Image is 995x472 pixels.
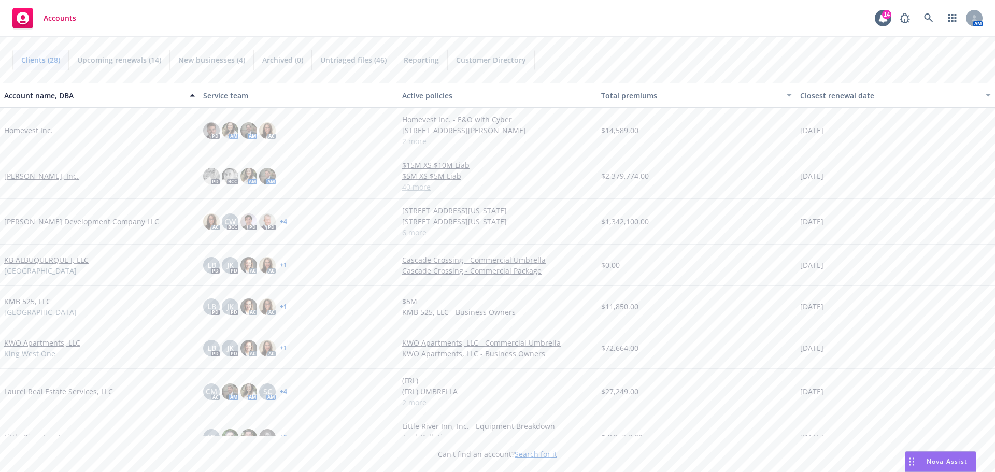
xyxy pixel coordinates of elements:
[227,260,234,270] span: JK
[222,168,238,184] img: photo
[800,90,979,101] div: Closest renewal date
[240,383,257,400] img: photo
[240,298,257,315] img: photo
[800,260,823,270] span: [DATE]
[800,170,823,181] span: [DATE]
[259,298,276,315] img: photo
[8,4,80,33] a: Accounts
[601,432,643,442] span: $719,758.00
[601,170,649,181] span: $2,379,774.00
[402,205,593,216] a: [STREET_ADDRESS][US_STATE]
[207,301,216,312] span: LB
[402,227,593,238] a: 6 more
[222,429,238,446] img: photo
[280,262,287,268] a: + 1
[402,348,593,359] a: KWO Apartments, LLC - Business Owners
[240,213,257,230] img: photo
[597,83,796,108] button: Total premiums
[4,254,89,265] a: KB ALBUQUERQUE I, LLC
[178,54,245,65] span: New businesses (4)
[240,340,257,356] img: photo
[227,342,234,353] span: JK
[203,213,220,230] img: photo
[224,216,236,227] span: CW
[800,432,823,442] span: [DATE]
[227,301,234,312] span: JK
[203,122,220,139] img: photo
[240,257,257,274] img: photo
[203,90,394,101] div: Service team
[207,342,216,353] span: LB
[4,125,53,136] a: Homevest Inc.
[800,125,823,136] span: [DATE]
[402,421,593,432] a: Little River Inn, Inc. - Equipment Breakdown
[402,125,593,136] a: [STREET_ADDRESS][PERSON_NAME]
[601,125,638,136] span: $14,589.00
[402,432,593,442] a: Tank Pollution
[4,170,79,181] a: [PERSON_NAME], Inc.
[280,219,287,225] a: + 4
[800,301,823,312] span: [DATE]
[402,160,593,170] a: $15M XS $10M Liab
[402,307,593,318] a: KMB 525, LLC - Business Owners
[280,389,287,395] a: + 4
[404,54,439,65] span: Reporting
[800,342,823,353] span: [DATE]
[44,14,76,22] span: Accounts
[800,386,823,397] span: [DATE]
[222,122,238,139] img: photo
[905,452,918,471] div: Drag to move
[800,216,823,227] span: [DATE]
[203,168,220,184] img: photo
[4,337,80,348] a: KWO Apartments, LLC
[515,449,557,459] a: Search for it
[894,8,915,28] a: Report a Bug
[402,90,593,101] div: Active policies
[259,429,276,446] img: photo
[4,216,159,227] a: [PERSON_NAME] Development Company LLC
[882,10,891,19] div: 14
[402,375,593,386] a: (FRL)
[601,386,638,397] span: $27,249.00
[240,122,257,139] img: photo
[398,83,597,108] button: Active policies
[402,397,593,408] a: 2 more
[4,296,51,307] a: KMB 525, LLC
[4,307,77,318] span: [GEOGRAPHIC_DATA]
[4,432,71,442] a: Little River Inn, Inc.
[259,257,276,274] img: photo
[21,54,60,65] span: Clients (28)
[259,340,276,356] img: photo
[263,386,272,397] span: SC
[4,386,113,397] a: Laurel Real Estate Services, LLC
[259,168,276,184] img: photo
[4,348,55,359] span: King West One
[320,54,387,65] span: Untriaged files (46)
[280,304,287,310] a: + 1
[402,296,593,307] a: $5M
[259,122,276,139] img: photo
[4,90,183,101] div: Account name, DBA
[402,254,593,265] a: Cascade Crossing - Commercial Umbrella
[199,83,398,108] button: Service team
[402,181,593,192] a: 40 more
[240,168,257,184] img: photo
[601,216,649,227] span: $1,342,100.00
[402,170,593,181] a: $5M XS $5M Liab
[601,260,620,270] span: $0.00
[927,457,968,466] span: Nova Assist
[207,260,216,270] span: LB
[4,265,77,276] span: [GEOGRAPHIC_DATA]
[259,213,276,230] img: photo
[601,90,780,101] div: Total premiums
[942,8,963,28] a: Switch app
[438,449,557,460] span: Can't find an account?
[280,434,287,440] a: + 5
